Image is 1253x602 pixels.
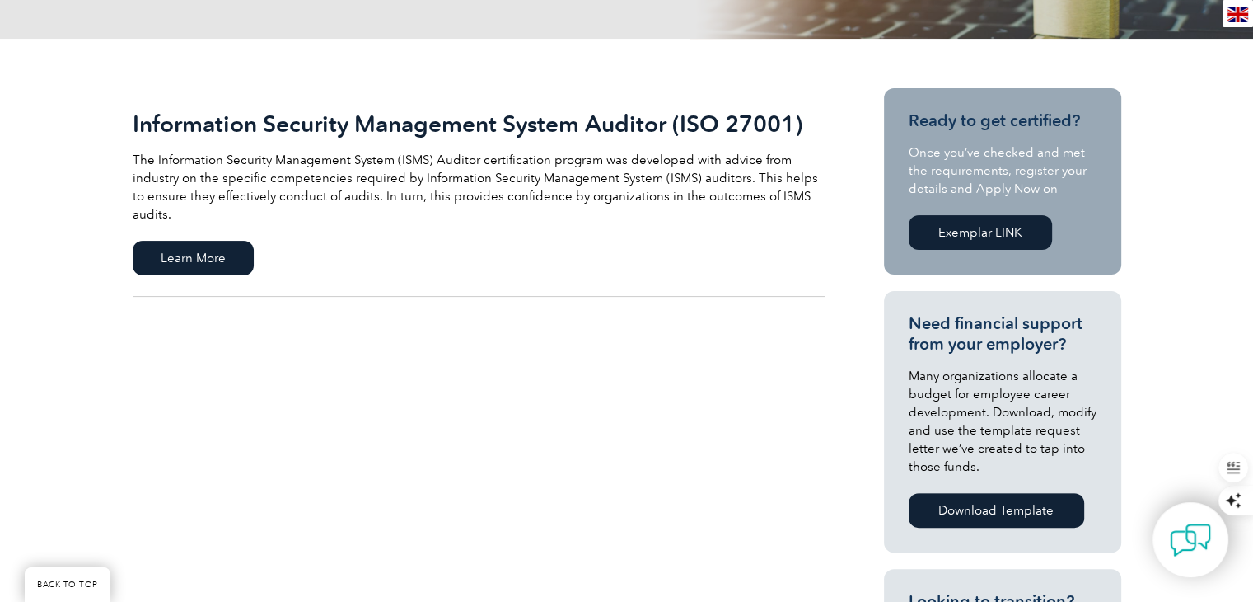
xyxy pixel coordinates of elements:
p: Once you’ve checked and met the requirements, register your details and Apply Now on [909,143,1096,198]
p: The Information Security Management System (ISMS) Auditor certification program was developed wit... [133,151,825,223]
img: contact-chat.png [1170,520,1211,561]
h2: Information Security Management System Auditor (ISO 27001) [133,111,825,137]
h3: Need financial support from your employer? [909,313,1096,355]
a: Download Template [909,493,1084,528]
p: Many organizations allocate a budget for employee career development. Download, modify and use th... [909,367,1096,476]
img: en [1227,7,1248,22]
span: Learn More [133,241,254,275]
a: BACK TO TOP [25,567,110,602]
h3: Ready to get certified? [909,111,1096,131]
a: Exemplar LINK [909,215,1052,250]
a: Information Security Management System Auditor (ISO 27001) The Information Security Management Sy... [133,88,825,297]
